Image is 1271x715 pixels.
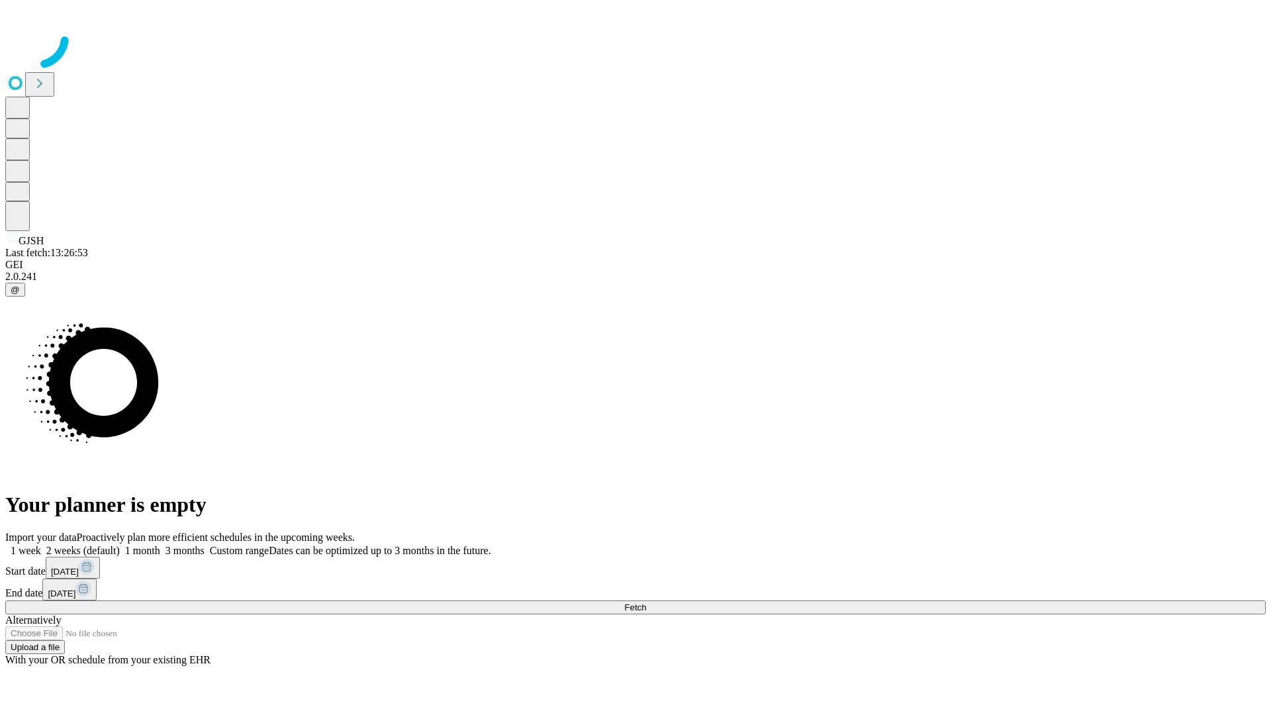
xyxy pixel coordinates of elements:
[46,545,120,556] span: 2 weeks (default)
[11,545,41,556] span: 1 week
[5,640,65,654] button: Upload a file
[5,283,25,297] button: @
[624,602,646,612] span: Fetch
[5,557,1266,579] div: Start date
[5,579,1266,600] div: End date
[77,532,355,543] span: Proactively plan more efficient schedules in the upcoming weeks.
[5,247,88,258] span: Last fetch: 13:26:53
[19,235,44,246] span: GJSH
[5,493,1266,517] h1: Your planner is empty
[5,614,61,626] span: Alternatively
[46,557,100,579] button: [DATE]
[42,579,97,600] button: [DATE]
[5,532,77,543] span: Import your data
[125,545,160,556] span: 1 month
[5,271,1266,283] div: 2.0.241
[5,600,1266,614] button: Fetch
[5,259,1266,271] div: GEI
[5,654,211,665] span: With your OR schedule from your existing EHR
[269,545,491,556] span: Dates can be optimized up to 3 months in the future.
[210,545,269,556] span: Custom range
[48,589,75,598] span: [DATE]
[51,567,79,577] span: [DATE]
[165,545,205,556] span: 3 months
[11,285,20,295] span: @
